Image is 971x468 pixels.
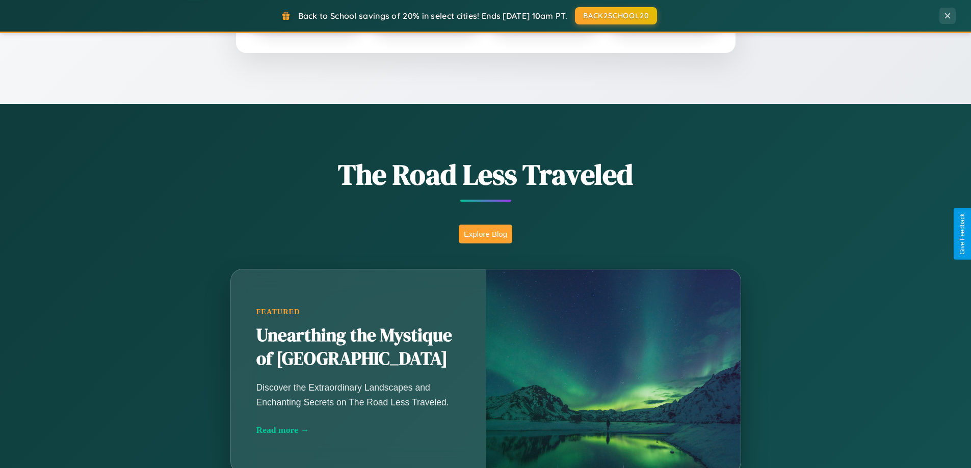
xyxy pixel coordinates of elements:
[180,155,792,194] h1: The Road Less Traveled
[575,7,657,24] button: BACK2SCHOOL20
[256,308,460,316] div: Featured
[298,11,567,21] span: Back to School savings of 20% in select cities! Ends [DATE] 10am PT.
[459,225,512,243] button: Explore Blog
[256,324,460,371] h2: Unearthing the Mystique of [GEOGRAPHIC_DATA]
[256,380,460,409] p: Discover the Extraordinary Landscapes and Enchanting Secrets on The Road Less Traveled.
[959,213,966,255] div: Give Feedback
[256,425,460,435] div: Read more →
